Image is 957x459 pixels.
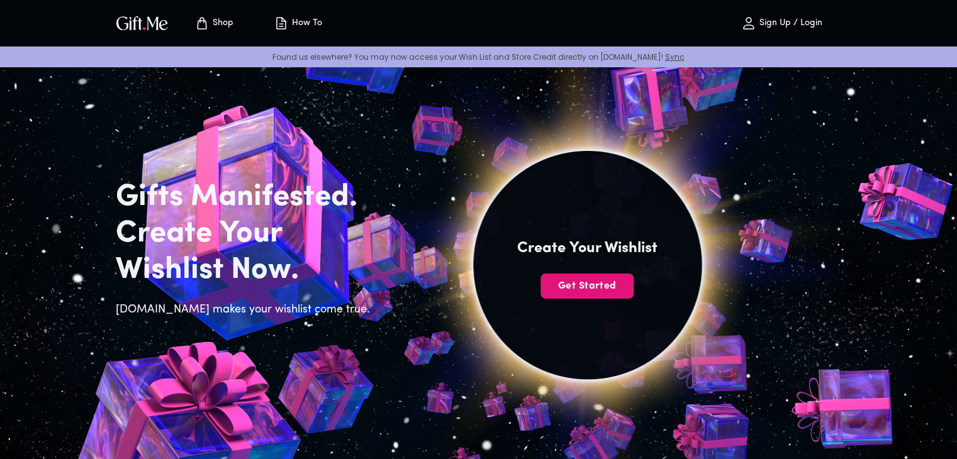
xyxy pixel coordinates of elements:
[665,52,685,62] a: Sync
[116,301,378,319] h6: [DOMAIN_NAME] makes your wishlist come true.
[116,252,378,289] h2: Wishlist Now.
[289,18,322,29] p: How To
[113,16,172,31] button: GiftMe Logo
[179,3,249,43] button: Store page
[116,216,378,252] h2: Create Your
[517,238,658,258] h4: Create Your Wishlist
[264,3,333,43] button: How To
[719,3,845,43] button: Sign Up / Login
[114,14,171,32] img: GiftMe Logo
[756,18,822,29] p: Sign Up / Login
[540,274,634,299] button: Get Started
[210,18,233,29] p: Shop
[274,16,289,31] img: how-to.svg
[540,279,634,293] span: Get Started
[10,52,947,62] p: Found us elsewhere? You may now access your Wish List and Store Credit directly on [DOMAIN_NAME]!
[116,179,378,216] h2: Gifts Manifested.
